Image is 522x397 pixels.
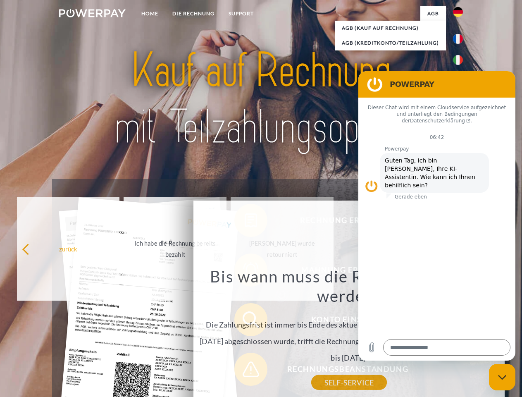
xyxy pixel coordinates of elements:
[222,6,261,21] a: SUPPORT
[129,238,222,260] div: Ich habe die Rechnung bereits bezahlt
[311,375,387,390] a: SELF-SERVICE
[335,36,446,50] a: AGB (Kreditkonto/Teilzahlung)
[198,266,500,306] h3: Bis wann muss die Rechnung bezahlt werden?
[79,40,443,158] img: title-powerpay_de.svg
[165,6,222,21] a: DIE RECHNUNG
[453,55,463,65] img: it
[420,6,446,21] a: agb
[59,9,126,17] img: logo-powerpay-white.svg
[358,71,515,361] iframe: Messaging-Fenster
[335,21,446,36] a: AGB (Kauf auf Rechnung)
[22,243,115,254] div: zurück
[453,7,463,17] img: de
[453,34,463,44] img: fr
[134,6,165,21] a: Home
[198,266,500,383] div: Die Zahlungsfrist ist immer bis Ende des aktuellen Monats. Wenn die Bestellung z.B. am [DATE] abg...
[489,364,515,390] iframe: Schaltfläche zum Öffnen des Messaging-Fensters; Konversation läuft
